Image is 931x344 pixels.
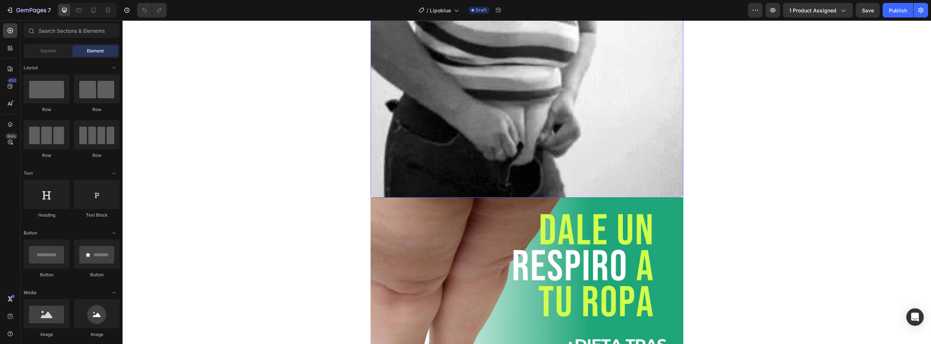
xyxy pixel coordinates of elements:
div: Text Block [74,212,120,218]
span: Toggle open [108,287,120,298]
div: Button [74,272,120,278]
span: 1 product assigned [789,7,836,14]
span: Section [40,48,56,54]
p: 7 [48,6,51,15]
div: Button [24,272,69,278]
div: Publish [889,7,907,14]
div: Image [24,331,69,338]
span: Button [24,230,37,236]
div: Open Intercom Messenger [906,308,924,326]
span: Draft [476,7,487,13]
div: Row [74,106,120,113]
span: Lipoblue [430,7,451,14]
span: Save [862,7,874,13]
div: Image [74,331,120,338]
span: Toggle open [108,62,120,74]
span: / [427,7,428,14]
div: Row [24,152,69,159]
div: 450 [7,78,17,83]
div: Row [74,152,120,159]
button: 1 product assigned [783,3,853,17]
button: 7 [3,3,54,17]
span: Element [87,48,104,54]
div: Beta [5,133,17,139]
button: Save [856,3,880,17]
span: Text [24,170,33,177]
div: Row [24,106,69,113]
div: Heading [24,212,69,218]
span: Toggle open [108,227,120,239]
iframe: Design area [123,20,931,344]
input: Search Sections & Elements [24,23,120,38]
span: Media [24,289,36,296]
span: Layout [24,64,38,71]
button: Publish [883,3,913,17]
div: Undo/Redo [137,3,167,17]
span: Toggle open [108,167,120,179]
